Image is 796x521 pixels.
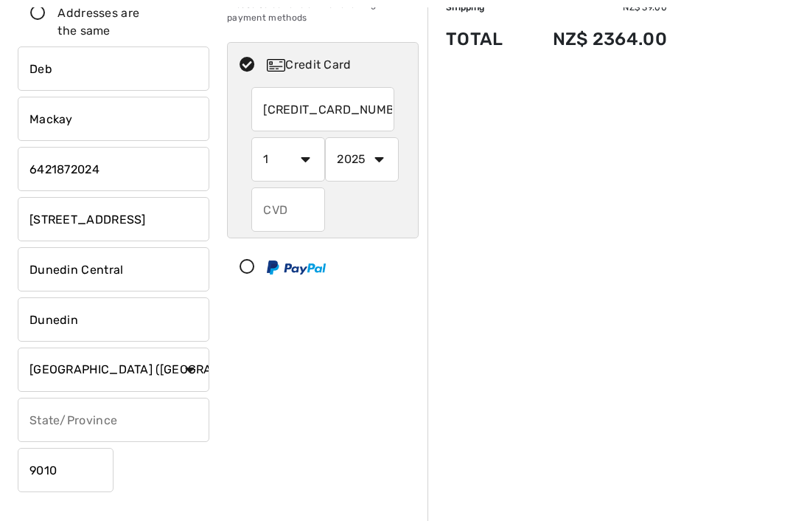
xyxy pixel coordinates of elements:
td: Shipping [446,1,520,14]
img: PayPal [267,260,326,275]
td: NZ$ 2364.00 [520,14,667,64]
div: Credit Card [267,56,408,74]
input: Mobile [18,147,209,191]
input: City [18,297,209,342]
input: Zip/Postal Code [18,448,114,492]
td: NZ$ 39.00 [520,1,667,14]
input: Address line 1 [18,197,209,241]
input: First name [18,46,209,91]
input: CVD [251,187,325,232]
img: Credit Card [267,59,285,72]
input: Card number [251,87,394,131]
td: Total [446,14,520,64]
input: Address line 2 [18,247,209,291]
input: State/Province [18,398,209,442]
input: Last name [18,97,209,141]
